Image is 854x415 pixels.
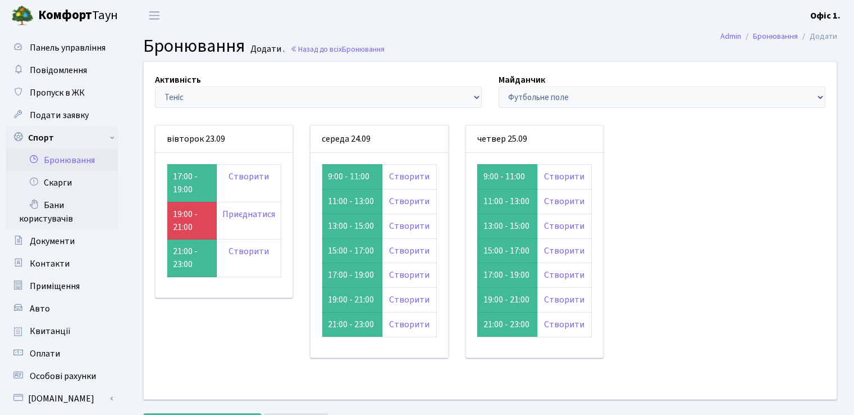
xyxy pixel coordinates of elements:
a: Офіс 1. [810,9,841,22]
span: Оплати [30,348,60,360]
nav: breadcrumb [704,25,854,48]
a: Скарги [6,172,118,194]
a: Створити [544,245,584,257]
span: Авто [30,303,50,315]
td: 13:00 - 15:00 [322,214,382,238]
div: середа 24.09 [310,125,447,153]
a: Приміщення [6,275,118,297]
a: Квитанції [6,320,118,342]
a: Створити [544,220,584,232]
a: Контакти [6,252,118,275]
a: 19:00 - 21:00 [173,208,198,233]
span: Квитанції [30,325,71,337]
a: Створити [389,245,430,257]
a: Створити [544,294,584,306]
span: Бронювання [342,44,385,55]
td: 17:00 - 19:00 [167,164,217,202]
td: 19:00 - 21:00 [322,288,382,313]
td: 15:00 - 17:00 [322,238,382,263]
span: Пропуск в ЖК [30,87,85,99]
td: 17:00 - 19:00 [322,263,382,288]
button: Переключити навігацію [140,6,168,25]
a: Спорт [6,127,118,149]
a: Admin [720,30,741,42]
td: 9:00 - 11:00 [322,164,382,189]
a: Оплати [6,342,118,365]
a: Створити [544,170,584,183]
a: Бронювання [6,149,118,172]
a: Приєднатися [222,208,275,220]
span: Особові рахунки [30,370,96,382]
span: Таун [38,6,118,25]
a: Створити [389,294,430,306]
a: Назад до всіхБронювання [290,44,385,55]
td: 15:00 - 17:00 [477,238,537,263]
div: вівторок 23.09 [156,125,293,153]
td: 21:00 - 23:00 [322,313,382,337]
a: Особові рахунки [6,365,118,387]
label: Активність [155,73,201,87]
small: Додати . [248,44,285,55]
a: Створити [544,195,584,207]
td: 19:00 - 21:00 [477,288,537,313]
a: Створити [389,195,430,207]
td: 11:00 - 13:00 [477,189,537,214]
td: 17:00 - 19:00 [477,263,537,288]
a: Бронювання [753,30,798,42]
a: Створити [389,318,430,331]
a: Документи [6,230,118,252]
span: Контакти [30,258,70,270]
a: Створити [389,170,430,183]
div: четвер 25.09 [466,125,603,153]
img: logo.png [11,4,34,27]
span: Приміщення [30,280,80,292]
span: Повідомлення [30,64,87,76]
a: Панель управління [6,37,118,59]
td: 11:00 - 13:00 [322,189,382,214]
span: Бронювання [143,33,245,59]
td: 9:00 - 11:00 [477,164,537,189]
a: Створити [544,269,584,281]
li: Додати [798,30,837,43]
span: Подати заявку [30,109,89,121]
a: Подати заявку [6,104,118,127]
span: Документи [30,235,75,247]
a: [DOMAIN_NAME] [6,387,118,410]
td: 21:00 - 23:00 [477,313,537,337]
a: Пропуск в ЖК [6,82,118,104]
td: 21:00 - 23:00 [167,240,217,277]
a: Створити [544,318,584,331]
span: Панель управління [30,42,106,54]
td: 13:00 - 15:00 [477,214,537,238]
a: Авто [6,297,118,320]
a: Створити [229,245,269,258]
a: Створити [389,220,430,232]
a: Бани користувачів [6,194,118,230]
label: Майданчик [499,73,545,87]
b: Комфорт [38,6,92,24]
b: Офіс 1. [810,10,841,22]
a: Створити [389,269,430,281]
a: Створити [229,170,269,183]
a: Повідомлення [6,59,118,82]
